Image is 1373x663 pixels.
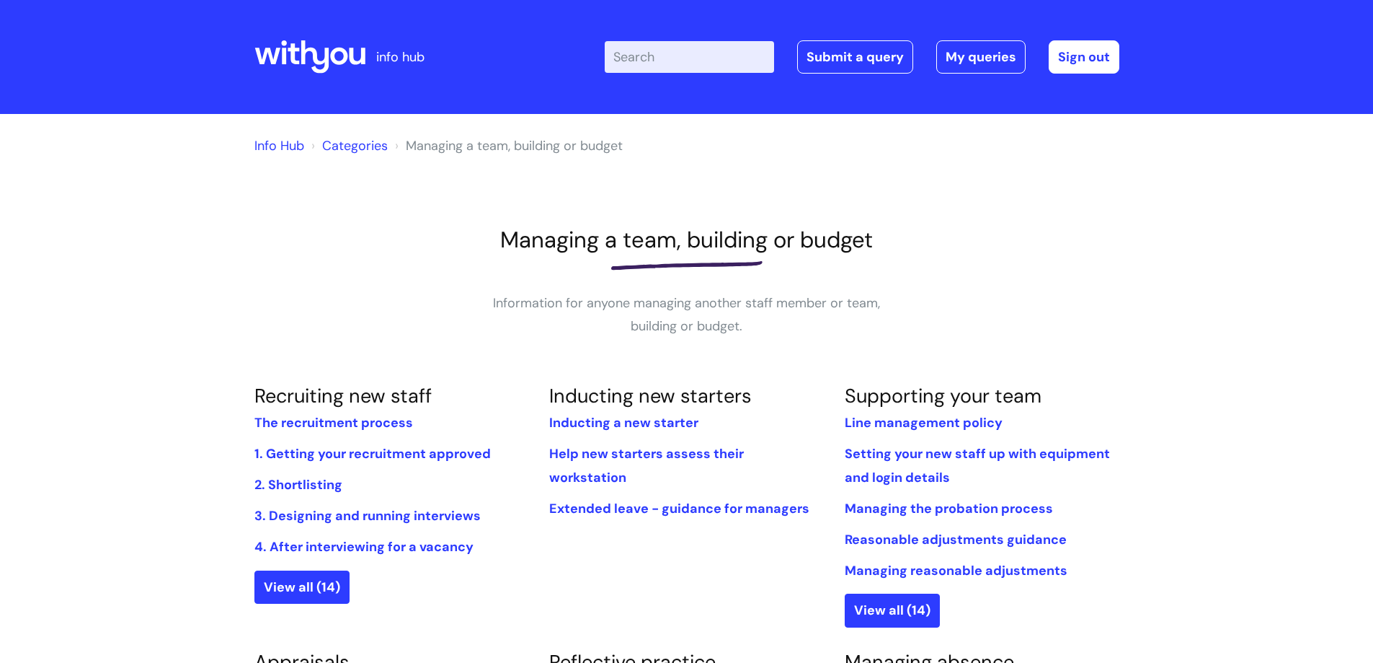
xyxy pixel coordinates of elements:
a: 2. Shortlisting [254,476,342,493]
a: Inducting a new starter [549,414,698,431]
a: Sign out [1049,40,1119,74]
a: Info Hub [254,137,304,154]
div: | - [605,40,1119,74]
li: Solution home [308,134,388,157]
a: Help new starters assess their workstation [549,445,744,486]
a: Recruiting new staff [254,383,432,408]
a: 1. Getting your recruitment approved [254,445,491,462]
p: Information for anyone managing another staff member or team, building or budget. [471,291,903,338]
a: My queries [936,40,1026,74]
h1: Managing a team, building or budget [254,227,1119,253]
a: 4. After interviewing for a vacancy [254,538,474,556]
a: Submit a query [797,40,913,74]
a: Reasonable adjustments guidance [845,531,1067,548]
a: View all (14) [254,571,350,604]
a: Extended leave - guidance for managers [549,500,809,517]
a: The recruitment process [254,414,413,431]
a: Setting your new staff up with equipment and login details [845,445,1110,486]
li: Managing a team, building or budget [391,134,623,157]
a: Managing reasonable adjustments [845,562,1067,579]
a: 3. Designing and running interviews [254,507,481,524]
a: View all (14) [845,594,940,627]
input: Search [605,41,774,73]
a: Line management policy [845,414,1003,431]
p: info hub [376,45,425,69]
a: Supporting your team [845,383,1041,408]
a: Categories [322,137,388,154]
a: Inducting new starters [549,383,752,408]
a: Managing the probation process [845,500,1053,517]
